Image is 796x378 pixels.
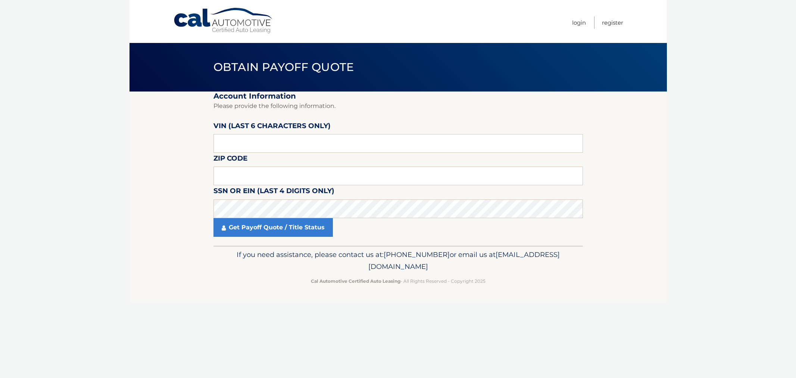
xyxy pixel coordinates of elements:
a: Register [602,16,623,29]
label: VIN (last 6 characters only) [213,120,331,134]
span: [PHONE_NUMBER] [384,250,450,259]
a: Login [572,16,586,29]
label: Zip Code [213,153,247,167]
p: If you need assistance, please contact us at: or email us at [218,249,578,273]
h2: Account Information [213,92,583,101]
label: SSN or EIN (last 4 digits only) [213,185,334,199]
p: Please provide the following information. [213,101,583,111]
a: Cal Automotive [173,7,274,34]
strong: Cal Automotive Certified Auto Leasing [311,278,400,284]
p: - All Rights Reserved - Copyright 2025 [218,277,578,285]
span: Obtain Payoff Quote [213,60,354,74]
a: Get Payoff Quote / Title Status [213,218,333,237]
